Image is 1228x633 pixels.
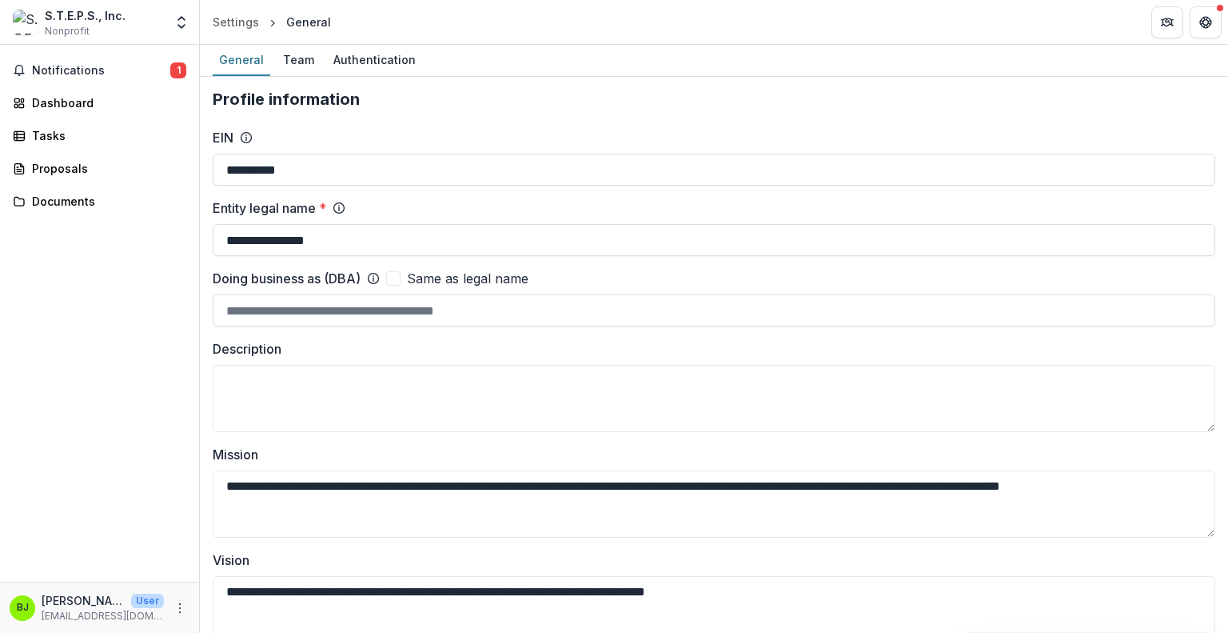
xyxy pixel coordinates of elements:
p: [PERSON_NAME] [42,592,125,609]
a: Dashboard [6,90,193,116]
a: Team [277,45,321,76]
span: 1 [170,62,186,78]
nav: breadcrumb [206,10,337,34]
span: Nonprofit [45,24,90,38]
a: Tasks [6,122,193,149]
button: Partners [1151,6,1183,38]
a: Proposals [6,155,193,182]
span: Same as legal name [407,269,528,288]
div: Team [277,48,321,71]
div: S.T.E.P.S., Inc. [45,7,126,24]
div: Documents [32,193,180,210]
label: Doing business as (DBA) [213,269,361,288]
label: Vision [213,551,1206,570]
label: Mission [213,445,1206,464]
label: Description [213,339,1206,359]
a: Settings [206,10,265,34]
p: [EMAIL_ADDRESS][DOMAIN_NAME] [42,609,164,623]
label: EIN [213,128,233,147]
button: Notifications1 [6,58,193,83]
label: Entity legal name [213,198,326,218]
div: General [213,48,270,71]
div: Dashboard [32,94,180,111]
span: Notifications [32,64,170,78]
a: Documents [6,188,193,214]
a: Authentication [327,45,422,76]
button: Get Help [1190,6,1222,38]
a: General [213,45,270,76]
div: Proposals [32,160,180,177]
h2: Profile information [213,90,1215,109]
button: Open entity switcher [170,6,193,38]
div: Authentication [327,48,422,71]
button: More [170,599,189,618]
p: User [131,594,164,608]
img: S.T.E.P.S., Inc. [13,10,38,35]
div: Tasks [32,127,180,144]
div: General [286,14,331,30]
div: Settings [213,14,259,30]
div: Beatrice Jennette [17,603,29,613]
